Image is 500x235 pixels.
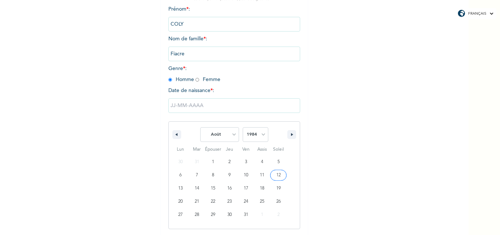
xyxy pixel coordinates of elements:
span: 16 [227,182,232,195]
button: 15 [205,182,221,195]
span: 23 [227,195,232,208]
span: 3 [245,155,247,169]
span: 1 [212,155,214,169]
font: Assis [257,147,267,152]
span: 20 [178,195,183,208]
font: : [189,7,190,12]
font: : [213,88,214,93]
button: 3 [238,155,254,169]
input: Entrez votre prénom [168,17,300,32]
font: Prénom [168,7,186,12]
input: Entrez votre nom de famille [168,47,300,61]
button: 5 [270,155,287,169]
span: 31 [244,208,248,221]
button: 30 [221,208,238,221]
button: 10 [238,169,254,182]
button: 7 [189,169,205,182]
button: 18 [254,182,270,195]
span: 29 [211,208,215,221]
button: 21 [189,195,205,208]
span: 11 [260,169,264,182]
button: 6 [172,169,189,182]
button: 4 [254,155,270,169]
font: Femme [203,77,220,82]
font: : [206,36,207,41]
font: Épouser [205,147,221,152]
span: 2 [228,155,231,169]
span: 14 [195,182,199,195]
span: 12 [276,169,281,182]
span: 25 [260,195,264,208]
span: 19 [276,182,281,195]
button: 20 [172,195,189,208]
span: 27 [178,208,183,221]
span: 22 [211,195,215,208]
button: 19 [270,182,287,195]
span: 13 [178,182,183,195]
button: 29 [205,208,221,221]
font: : [185,66,187,71]
font: Lun [177,147,184,152]
button: 23 [221,195,238,208]
span: 21 [195,195,199,208]
span: 15 [211,182,215,195]
font: Jeu [226,147,233,152]
font: Homme [176,77,194,82]
button: 8 [205,169,221,182]
span: 18 [260,182,264,195]
button: 28 [189,208,205,221]
button: 9 [221,169,238,182]
button: 12 [270,169,287,182]
span: 9 [228,169,231,182]
span: 6 [179,169,182,182]
span: 10 [244,169,248,182]
button: 14 [189,182,205,195]
button: 22 [205,195,221,208]
span: 8 [212,169,214,182]
span: 24 [244,195,248,208]
button: 26 [270,195,287,208]
font: Soleil [273,147,284,152]
span: 26 [276,195,281,208]
button: 24 [238,195,254,208]
span: 4 [261,155,263,169]
span: 5 [277,155,280,169]
button: 11 [254,169,270,182]
button: 2 [221,155,238,169]
font: Genre [168,66,183,71]
font: Ven [242,147,250,152]
button: 16 [221,182,238,195]
font: Date de naissance [168,88,210,93]
span: 30 [227,208,232,221]
span: 17 [244,182,248,195]
span: 7 [196,169,198,182]
button: 1 [205,155,221,169]
button: 17 [238,182,254,195]
button: 27 [172,208,189,221]
button: 31 [238,208,254,221]
font: Nom de famille [168,36,204,41]
input: JJ-MM-AAAA [168,98,300,113]
button: 13 [172,182,189,195]
button: 25 [254,195,270,208]
span: 28 [195,208,199,221]
font: Mar [193,147,201,152]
